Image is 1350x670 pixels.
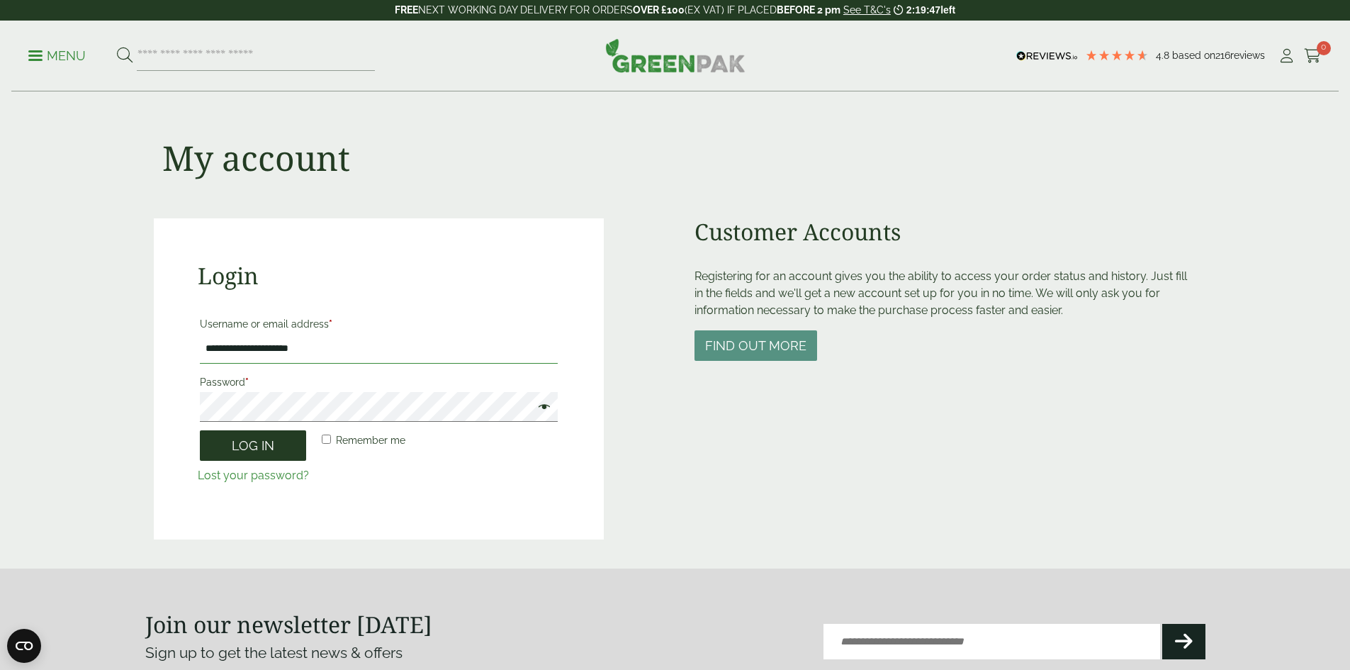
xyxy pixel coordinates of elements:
[777,4,840,16] strong: BEFORE 2 pm
[198,262,560,289] h2: Login
[28,48,86,62] a: Menu
[162,138,350,179] h1: My account
[1304,49,1322,63] i: Cart
[940,4,955,16] span: left
[1317,41,1331,55] span: 0
[395,4,418,16] strong: FREE
[605,38,746,72] img: GreenPak Supplies
[1304,45,1322,67] a: 0
[198,469,309,482] a: Lost your password?
[694,330,817,361] button: Find out more
[7,629,41,663] button: Open CMP widget
[1016,51,1078,61] img: REVIEWS.io
[145,609,432,640] strong: Join our newsletter [DATE]
[1278,49,1295,63] i: My Account
[336,435,405,446] span: Remember me
[906,4,940,16] span: 2:19:47
[694,268,1197,319] p: Registering for an account gives you the ability to access your order status and history. Just fi...
[633,4,685,16] strong: OVER £100
[1085,49,1149,62] div: 4.79 Stars
[200,372,558,392] label: Password
[200,430,306,461] button: Log in
[28,48,86,65] p: Menu
[200,314,558,334] label: Username or email address
[694,340,817,353] a: Find out more
[843,4,891,16] a: See T&C's
[1215,50,1230,61] span: 216
[1172,50,1215,61] span: Based on
[694,218,1197,245] h2: Customer Accounts
[1156,50,1172,61] span: 4.8
[1230,50,1265,61] span: reviews
[322,435,331,444] input: Remember me
[145,642,622,664] p: Sign up to get the latest news & offers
